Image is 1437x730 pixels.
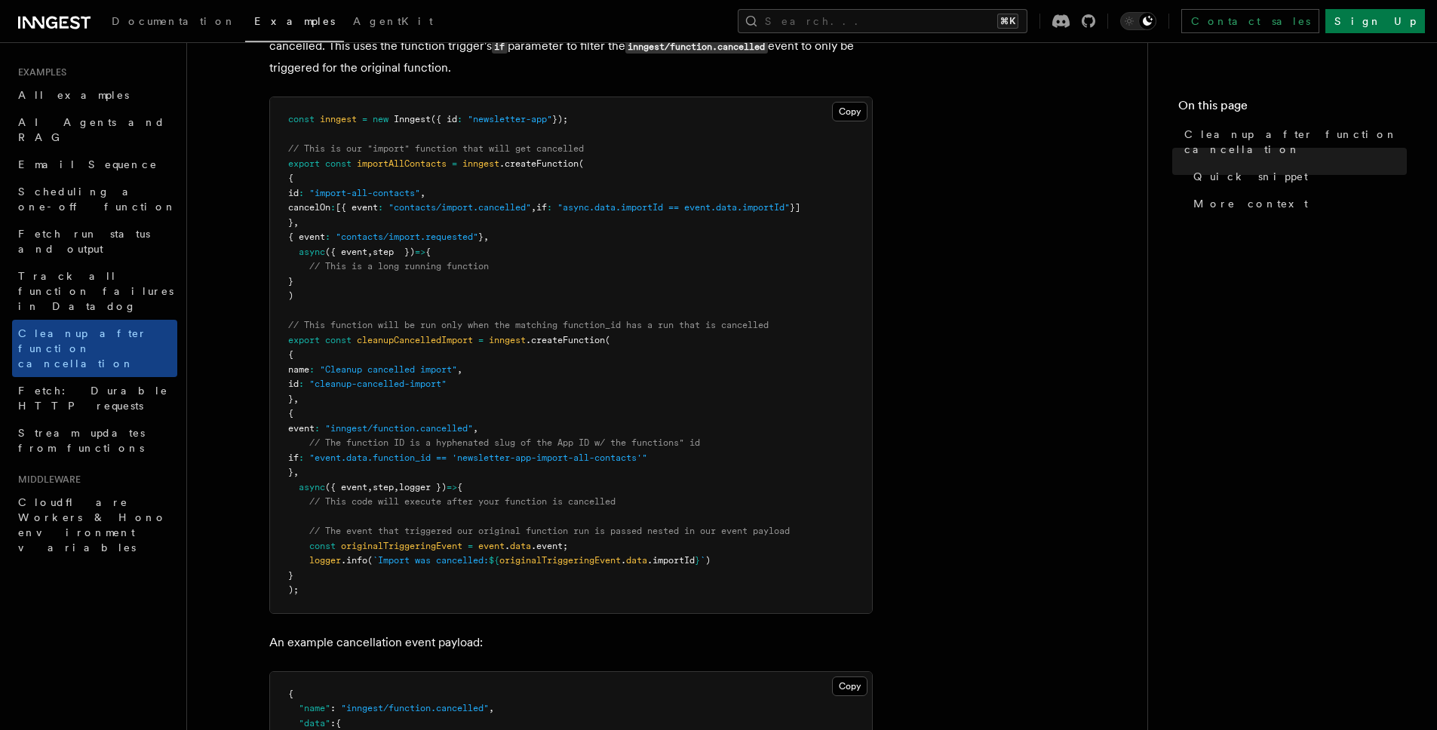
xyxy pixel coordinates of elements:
[489,555,499,566] span: ${
[531,202,536,213] span: ,
[288,158,320,169] span: export
[373,114,388,124] span: new
[336,232,478,242] span: "contacts/import.requested"
[288,114,315,124] span: const
[1325,9,1425,33] a: Sign Up
[325,335,352,345] span: const
[309,555,341,566] span: logger
[373,555,489,566] span: `Import was cancelled:
[12,320,177,377] a: Cleanup after function cancellation
[489,335,526,345] span: inngest
[254,15,335,27] span: Examples
[293,217,299,228] span: ,
[492,41,508,54] code: if
[700,555,705,566] span: `
[288,143,584,154] span: // This is our "import" function that will get cancelled
[468,114,552,124] span: "newsletter-app"
[547,202,552,213] span: :
[288,349,293,360] span: {
[484,232,489,242] span: ,
[12,178,177,220] a: Scheduling a one-off function
[245,5,344,42] a: Examples
[378,202,383,213] span: :
[103,5,245,41] a: Documentation
[288,379,299,389] span: id
[18,186,177,213] span: Scheduling a one-off function
[12,220,177,262] a: Fetch run status and output
[832,676,867,696] button: Copy
[330,202,336,213] span: :
[309,364,315,375] span: :
[362,114,367,124] span: =
[557,202,790,213] span: "async.data.importId == event.data.importId"
[997,14,1018,29] kbd: ⌘K
[1178,121,1407,163] a: Cleanup after function cancellation
[452,158,457,169] span: =
[288,320,769,330] span: // This function will be run only when the matching function_id has a run that is cancelled
[12,489,177,561] a: Cloudflare Workers & Hono environment variables
[12,474,81,486] span: Middleware
[738,9,1027,33] button: Search...⌘K
[695,555,700,566] span: }
[309,541,336,551] span: const
[647,555,695,566] span: .importId
[357,158,447,169] span: importAllContacts
[705,555,711,566] span: )
[457,482,462,492] span: {
[18,158,158,170] span: Email Sequence
[373,482,394,492] span: step
[12,262,177,320] a: Track all function failures in Datadog
[579,158,584,169] span: (
[388,202,531,213] span: "contacts/import.cancelled"
[478,541,505,551] span: event
[293,394,299,404] span: ,
[288,276,293,287] span: }
[1193,169,1308,184] span: Quick snippet
[309,452,647,463] span: "event.data.function_id == 'newsletter-app-import-all-contacts'"
[505,541,510,551] span: .
[531,541,568,551] span: .event;
[341,703,489,713] span: "inngest/function.cancelled"
[1187,163,1407,190] a: Quick snippet
[373,247,415,257] span: step })
[510,541,531,551] span: data
[288,467,293,477] span: }
[299,188,304,198] span: :
[18,385,168,412] span: Fetch: Durable HTTP requests
[1187,190,1407,217] a: More context
[325,247,367,257] span: ({ event
[625,41,768,54] code: inngest/function.cancelled
[478,335,484,345] span: =
[288,423,315,434] span: event
[288,408,293,419] span: {
[309,496,616,507] span: // This code will execute after your function is cancelled
[315,423,320,434] span: :
[288,335,320,345] span: export
[341,555,367,566] span: .info
[499,158,579,169] span: .createFunction
[832,102,867,121] button: Copy
[320,364,457,375] span: "Cleanup cancelled import"
[288,232,325,242] span: { event
[552,114,568,124] span: });
[299,703,330,713] span: "name"
[12,66,66,78] span: Examples
[288,689,293,699] span: {
[1178,97,1407,121] h4: On this page
[489,703,494,713] span: ,
[473,423,478,434] span: ,
[447,482,457,492] span: =>
[299,379,304,389] span: :
[288,202,330,213] span: cancelOn
[394,482,399,492] span: ,
[269,14,873,78] p: Here is an Inngest function and a corresponding function that will be run whenever the original f...
[536,202,547,213] span: if
[499,555,621,566] span: originalTriggeringEvent
[330,718,336,728] span: :
[367,555,373,566] span: (
[299,482,325,492] span: async
[341,541,462,551] span: originalTriggeringEvent
[299,247,325,257] span: async
[621,555,626,566] span: .
[309,188,420,198] span: "import-all-contacts"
